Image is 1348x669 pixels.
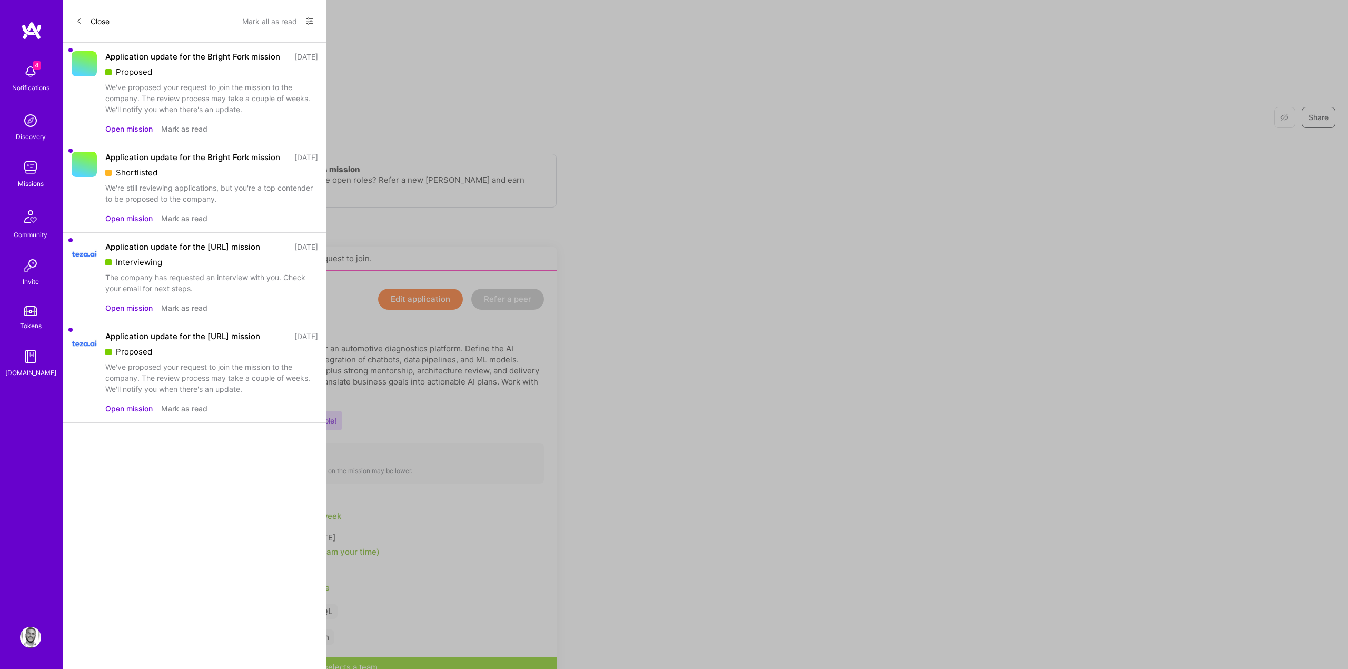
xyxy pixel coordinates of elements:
[20,346,41,367] img: guide book
[105,241,260,252] div: Application update for the [URL] mission
[105,302,153,313] button: Open mission
[14,229,47,240] div: Community
[294,241,318,252] div: [DATE]
[18,204,43,229] img: Community
[20,110,41,131] img: discovery
[105,403,153,414] button: Open mission
[294,51,318,62] div: [DATE]
[18,178,44,189] div: Missions
[21,21,42,40] img: logo
[242,13,297,29] button: Mark all as read
[24,306,37,316] img: tokens
[161,213,207,224] button: Mark as read
[20,627,41,648] img: User Avatar
[20,255,41,276] img: Invite
[76,13,110,29] button: Close
[161,123,207,134] button: Mark as read
[72,331,97,356] img: Company Logo
[17,627,44,648] a: User Avatar
[105,82,318,115] div: We've proposed your request to join the mission to the company. The review process may take a cou...
[23,276,39,287] div: Invite
[105,123,153,134] button: Open mission
[72,241,97,267] img: Company Logo
[105,152,280,163] div: Application update for the Bright Fork mission
[294,152,318,163] div: [DATE]
[105,361,318,395] div: We've proposed your request to join the mission to the company. The review process may take a cou...
[294,331,318,342] div: [DATE]
[161,302,207,313] button: Mark as read
[105,257,318,268] div: Interviewing
[105,346,318,357] div: Proposed
[105,272,318,294] div: The company has requested an interview with you. Check your email for next steps.
[5,367,56,378] div: [DOMAIN_NAME]
[16,131,46,142] div: Discovery
[105,331,260,342] div: Application update for the [URL] mission
[105,213,153,224] button: Open mission
[105,167,318,178] div: Shortlisted
[105,182,318,204] div: We're still reviewing applications, but you're a top contender to be proposed to the company.
[105,51,280,62] div: Application update for the Bright Fork mission
[161,403,207,414] button: Mark as read
[20,320,42,331] div: Tokens
[20,157,41,178] img: teamwork
[105,66,318,77] div: Proposed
